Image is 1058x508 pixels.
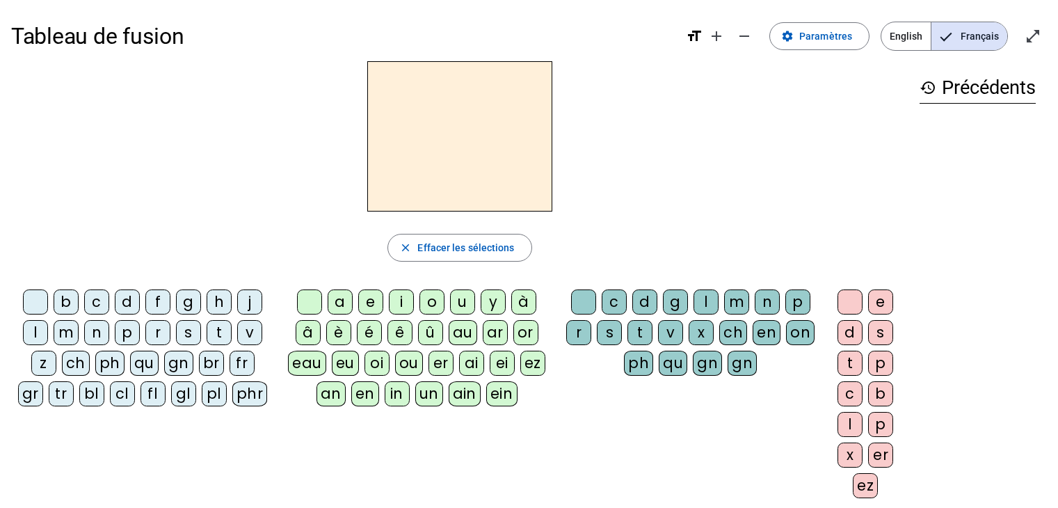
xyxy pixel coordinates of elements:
[141,381,166,406] div: fl
[868,412,893,437] div: p
[693,351,722,376] div: gn
[351,381,379,406] div: en
[419,289,444,315] div: o
[868,443,893,468] div: er
[449,381,481,406] div: ain
[837,412,863,437] div: l
[11,14,675,58] h1: Tableau de fusion
[62,351,90,376] div: ch
[624,351,653,376] div: ph
[1025,28,1041,45] mat-icon: open_in_full
[566,320,591,345] div: r
[389,289,414,315] div: i
[23,320,48,345] div: l
[449,320,477,345] div: au
[296,320,321,345] div: â
[786,320,815,345] div: on
[837,320,863,345] div: d
[520,351,545,376] div: ez
[95,351,125,376] div: ph
[49,381,74,406] div: tr
[868,351,893,376] div: p
[237,289,262,315] div: j
[868,381,893,406] div: b
[288,351,326,376] div: eau
[753,320,780,345] div: en
[399,241,412,254] mat-icon: close
[597,320,622,345] div: s
[920,72,1036,104] h3: Précédents
[837,381,863,406] div: c
[316,381,346,406] div: an
[694,289,719,315] div: l
[199,351,224,376] div: br
[659,351,687,376] div: qu
[602,289,627,315] div: c
[837,351,863,376] div: t
[395,351,423,376] div: ou
[387,320,412,345] div: ê
[881,22,1008,51] mat-button-toggle-group: Language selection
[1019,22,1047,50] button: Entrer en plein écran
[84,320,109,345] div: n
[627,320,652,345] div: t
[230,351,255,376] div: fr
[663,289,688,315] div: g
[328,289,353,315] div: a
[130,351,159,376] div: qu
[176,289,201,315] div: g
[486,381,518,406] div: ein
[490,351,515,376] div: ei
[357,320,382,345] div: é
[799,28,852,45] span: Paramètres
[79,381,104,406] div: bl
[31,351,56,376] div: z
[171,381,196,406] div: gl
[728,351,757,376] div: gn
[18,381,43,406] div: gr
[418,320,443,345] div: û
[769,22,869,50] button: Paramètres
[708,28,725,45] mat-icon: add
[837,443,863,468] div: x
[176,320,201,345] div: s
[385,381,410,406] div: in
[853,473,878,498] div: ez
[110,381,135,406] div: cl
[358,289,383,315] div: e
[417,239,514,256] span: Effacer les sélections
[237,320,262,345] div: v
[450,289,475,315] div: u
[54,320,79,345] div: m
[511,289,536,315] div: à
[931,22,1007,50] span: Français
[326,320,351,345] div: è
[658,320,683,345] div: v
[428,351,454,376] div: er
[415,381,443,406] div: un
[781,30,794,42] mat-icon: settings
[483,320,508,345] div: ar
[115,320,140,345] div: p
[202,381,227,406] div: pl
[459,351,484,376] div: ai
[689,320,714,345] div: x
[719,320,747,345] div: ch
[868,320,893,345] div: s
[481,289,506,315] div: y
[724,289,749,315] div: m
[513,320,538,345] div: or
[207,320,232,345] div: t
[115,289,140,315] div: d
[364,351,390,376] div: oi
[387,234,531,262] button: Effacer les sélections
[755,289,780,315] div: n
[881,22,931,50] span: English
[730,22,758,50] button: Diminuer la taille de la police
[54,289,79,315] div: b
[736,28,753,45] mat-icon: remove
[785,289,810,315] div: p
[164,351,193,376] div: gn
[686,28,703,45] mat-icon: format_size
[145,289,170,315] div: f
